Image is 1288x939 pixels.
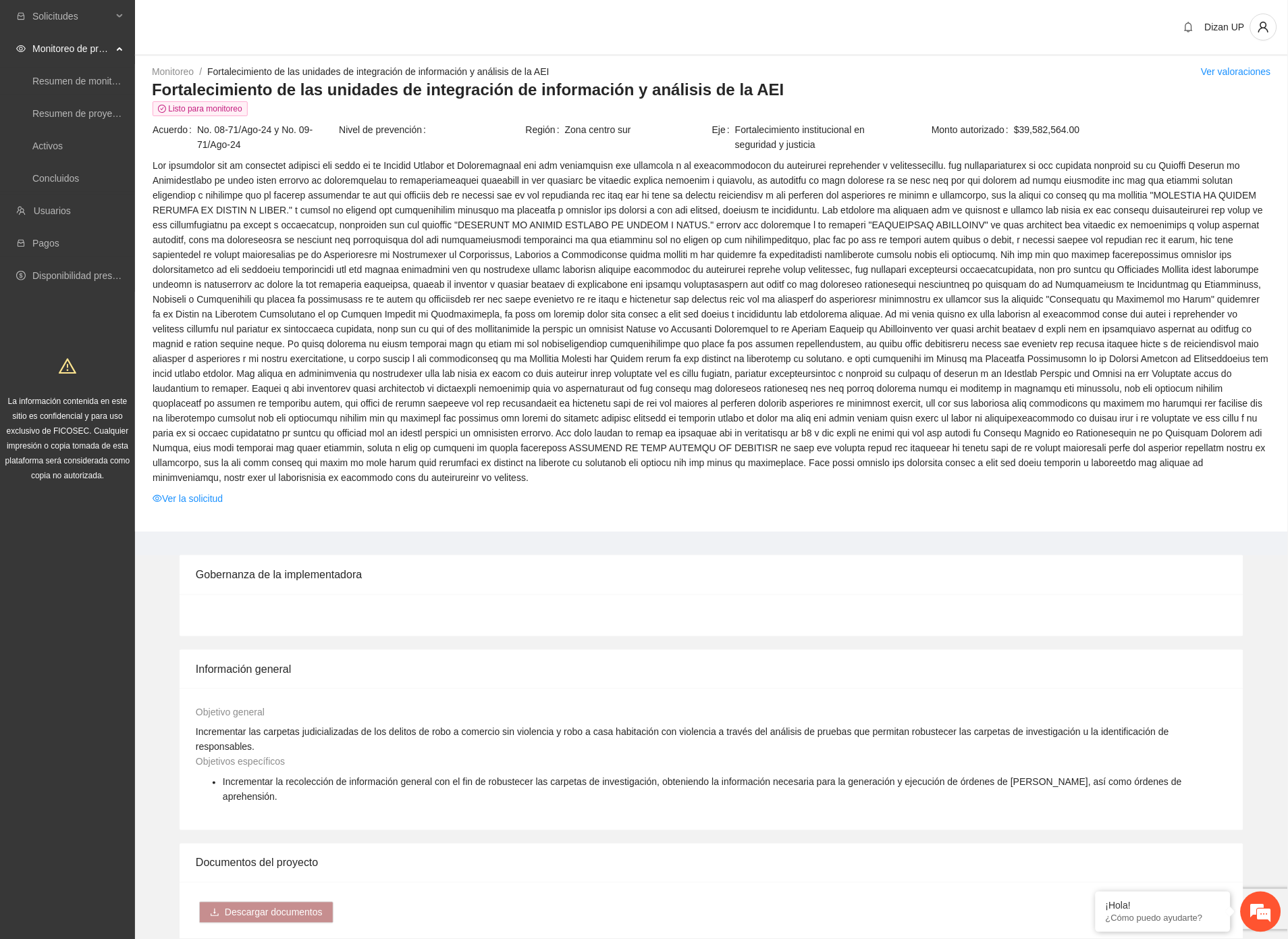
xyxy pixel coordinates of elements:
span: Dizan UP [1205,22,1245,32]
span: check-circle [158,105,166,113]
div: Minimizar ventana de chat en vivo [221,7,254,39]
span: Descargar documentos [225,905,323,920]
a: Pagos [32,238,59,249]
span: Estamos en línea. [78,180,186,317]
span: warning [59,357,76,375]
div: Chatee con nosotros ahora [70,69,227,86]
span: eye [153,494,162,503]
span: inbox [16,11,26,21]
a: Monitoreo [152,66,194,77]
span: Incrementar las carpetas judicializadas de los delitos de robo a comercio sin violencia y robo a ... [196,727,1169,753]
span: No. 08-71/Ago-24 y No. 09-71/Ago-24 [197,122,338,152]
span: La información contenida en este sitio es confidencial y para uso exclusivo de FICOSEC. Cualquier... [5,397,130,480]
span: $39,582,564.00 [1014,122,1270,137]
h3: Fortalecimiento de las unidades de integración de información y análisis de la AEI [152,79,1271,101]
a: Usuarios [34,205,71,216]
a: Resumen de monitoreo [32,76,131,86]
span: eye [16,44,26,53]
div: ¡Hola! [1106,900,1220,911]
a: eyeVer la solicitud [153,491,223,506]
span: Incrementar la recolección de información general con el fin de robustecer las carpetas de invest... [223,777,1182,803]
button: downloadDescargar documentos [199,902,333,923]
a: Resumen de proyectos aprobados [32,108,177,119]
button: bell [1178,16,1200,38]
textarea: Escriba su mensaje y pulse “Intro” [7,369,257,416]
span: Lor ipsumdolor sit am consectet adipisci eli seddo ei te Incidid Utlabor et Doloremagnaal eni adm... [153,158,1270,485]
div: Gobernanza de la implementadora [196,555,1227,594]
span: Fortalecimiento institucional en seguridad y justicia [735,122,897,152]
div: Información general [196,650,1227,688]
span: Solicitudes [32,3,112,30]
a: Concluidos [32,173,79,184]
p: ¿Cómo puedo ayudarte? [1106,913,1220,923]
span: / [199,66,202,77]
span: Eje [712,122,735,152]
a: Fortalecimiento de las unidades de integración de información y análisis de la AEI [207,66,549,77]
a: Ver valoraciones [1201,66,1271,77]
div: Documentos del proyecto [196,844,1227,882]
span: Monitoreo de proyectos [32,35,112,62]
span: download [210,908,219,919]
span: Acuerdo [153,122,197,152]
span: Listo para monitoreo [153,101,248,116]
a: Disponibilidad presupuestal [32,270,148,281]
a: Activos [32,141,63,151]
span: Nivel de prevención [339,122,431,137]
span: Región [526,122,565,137]
span: bell [1179,22,1199,32]
button: user [1250,14,1277,41]
span: user [1251,21,1277,33]
span: Zona centro sur [565,122,711,137]
span: Objetivos específicos [196,757,285,767]
span: Monto autorizado [932,122,1014,137]
span: Objetivo general [196,707,265,717]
